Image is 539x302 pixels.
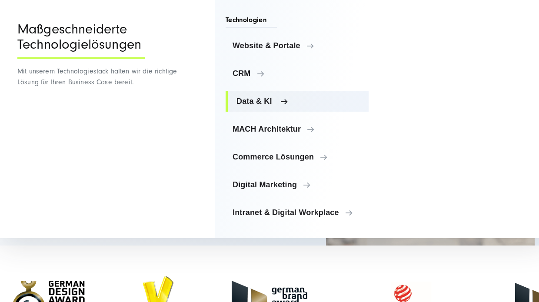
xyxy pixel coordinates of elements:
a: Digital Marketing [226,174,369,195]
a: Website & Portale [226,35,369,56]
span: Commerce Lösungen [233,153,362,161]
a: Intranet & Digital Workplace [226,202,369,223]
span: CRM [233,69,362,78]
span: Digital Marketing [233,180,362,189]
span: Technologien [226,15,277,28]
span: MACH Architektur [233,125,362,133]
span: Data & KI [236,97,362,106]
a: Data & KI [226,91,369,112]
span: Intranet & Digital Workplace [233,208,362,217]
a: Commerce Lösungen [226,146,369,167]
div: Maßgeschneiderte Technologielösungen [17,22,145,59]
span: Website & Portale [233,41,362,50]
a: CRM [226,63,369,84]
a: MACH Architektur [226,119,369,139]
p: Mit unserem Technologiestack halten wir die richtige Lösung für Ihren Business Case bereit. [17,66,180,88]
